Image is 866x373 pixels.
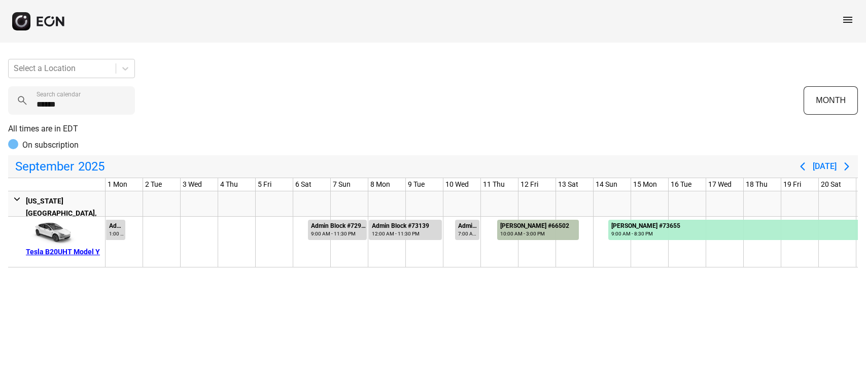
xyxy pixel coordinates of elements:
div: 1 Mon [106,178,129,191]
img: car [26,220,77,246]
div: 9 Tue [406,178,427,191]
button: [DATE] [813,157,837,176]
div: 1:00 PM - 1:00 PM [109,230,124,238]
div: 9:00 AM - 11:30 PM [311,230,366,238]
div: 7 Sun [331,178,353,191]
p: On subscription [22,139,79,151]
button: MONTH [804,86,858,115]
div: 14 Sun [594,178,619,191]
div: 10:00 AM - 3:00 PM [500,230,569,238]
div: Admin Block #72117 [109,222,124,230]
p: All times are in EDT [8,123,858,135]
div: Admin Block #72928 [311,222,366,230]
div: Rented for 1 days by Admin Block Current status is rental [455,217,480,240]
div: 9:00 AM - 8:30 PM [611,230,680,238]
div: 4 Thu [218,178,240,191]
label: Search calendar [37,90,81,98]
button: September2025 [9,156,111,177]
div: 16 Tue [669,178,694,191]
div: 17 Wed [706,178,734,191]
div: Admin Block #73415 [458,222,479,230]
div: 8 Mon [368,178,392,191]
div: Rented for 2 days by Admin Block Current status is rental [368,217,442,240]
button: Next page [837,156,857,177]
div: 3 Wed [181,178,204,191]
div: 13 Sat [556,178,580,191]
div: 18 Thu [744,178,770,191]
div: 10 Wed [443,178,471,191]
div: 2 Tue [143,178,164,191]
div: [PERSON_NAME] #73655 [611,222,680,230]
div: 7:00 AM - 11:30 PM [458,230,479,238]
div: 12 Fri [518,178,540,191]
button: Previous page [792,156,813,177]
div: Rented for 2 days by Admin Block Current status is rental [307,217,368,240]
div: Rented for 3 days by Tisa Kelly Current status is completed [497,217,579,240]
span: 2025 [76,156,107,177]
div: 12:00 AM - 11:30 PM [372,230,429,238]
div: 15 Mon [631,178,659,191]
div: 5 Fri [256,178,273,191]
div: 11 Thu [481,178,507,191]
div: Admin Block #73139 [372,222,429,230]
div: 19 Fri [781,178,803,191]
div: [PERSON_NAME] #66502 [500,222,569,230]
div: 6 Sat [293,178,314,191]
span: menu [842,14,854,26]
div: [US_STATE][GEOGRAPHIC_DATA], [GEOGRAPHIC_DATA] [26,195,101,231]
div: Rented for 1 days by Admin Block Current status is rental [106,217,126,240]
div: Tesla B20UHT Model Y [26,246,101,258]
div: 20 Sat [819,178,843,191]
span: September [13,156,76,177]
